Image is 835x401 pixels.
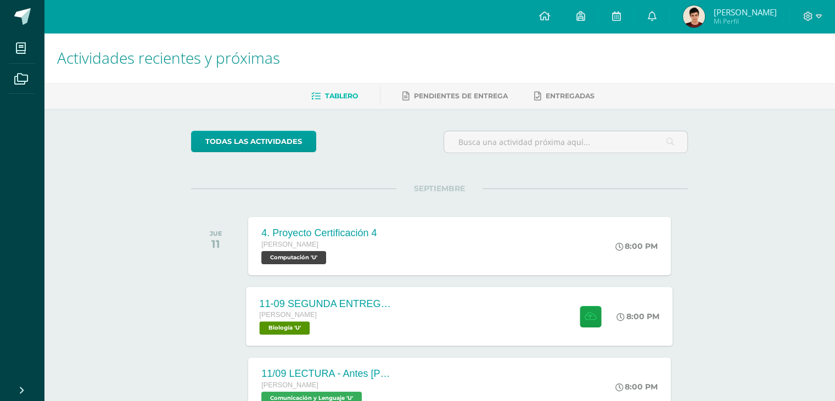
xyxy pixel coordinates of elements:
[615,241,658,251] div: 8:00 PM
[402,87,508,105] a: Pendientes de entrega
[713,7,776,18] span: [PERSON_NAME]
[325,92,358,100] span: Tablero
[713,16,776,26] span: Mi Perfil
[414,92,508,100] span: Pendientes de entrega
[444,131,687,153] input: Busca una actividad próxima aquí...
[191,131,316,152] a: todas las Actividades
[260,311,317,319] span: [PERSON_NAME]
[261,368,393,380] div: 11/09 LECTURA - Antes [PERSON_NAME]. [PERSON_NAME]. La descubridora del radio (Digital)
[683,5,705,27] img: d0e44063d19e54253f2068ba2aa0c258.png
[260,321,310,335] span: Biología 'U'
[57,47,280,68] span: Actividades recientes y próximas
[261,381,318,389] span: [PERSON_NAME]
[261,227,377,239] div: 4. Proyecto Certificación 4
[261,251,326,264] span: Computación 'U'
[260,298,393,309] div: 11-09 SEGUNDA ENTREGA DE GUÍA
[311,87,358,105] a: Tablero
[261,241,318,248] span: [PERSON_NAME]
[396,183,483,193] span: SEPTIEMBRE
[534,87,595,105] a: Entregadas
[617,311,660,321] div: 8:00 PM
[210,237,222,250] div: 11
[546,92,595,100] span: Entregadas
[210,230,222,237] div: JUE
[615,382,658,392] div: 8:00 PM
